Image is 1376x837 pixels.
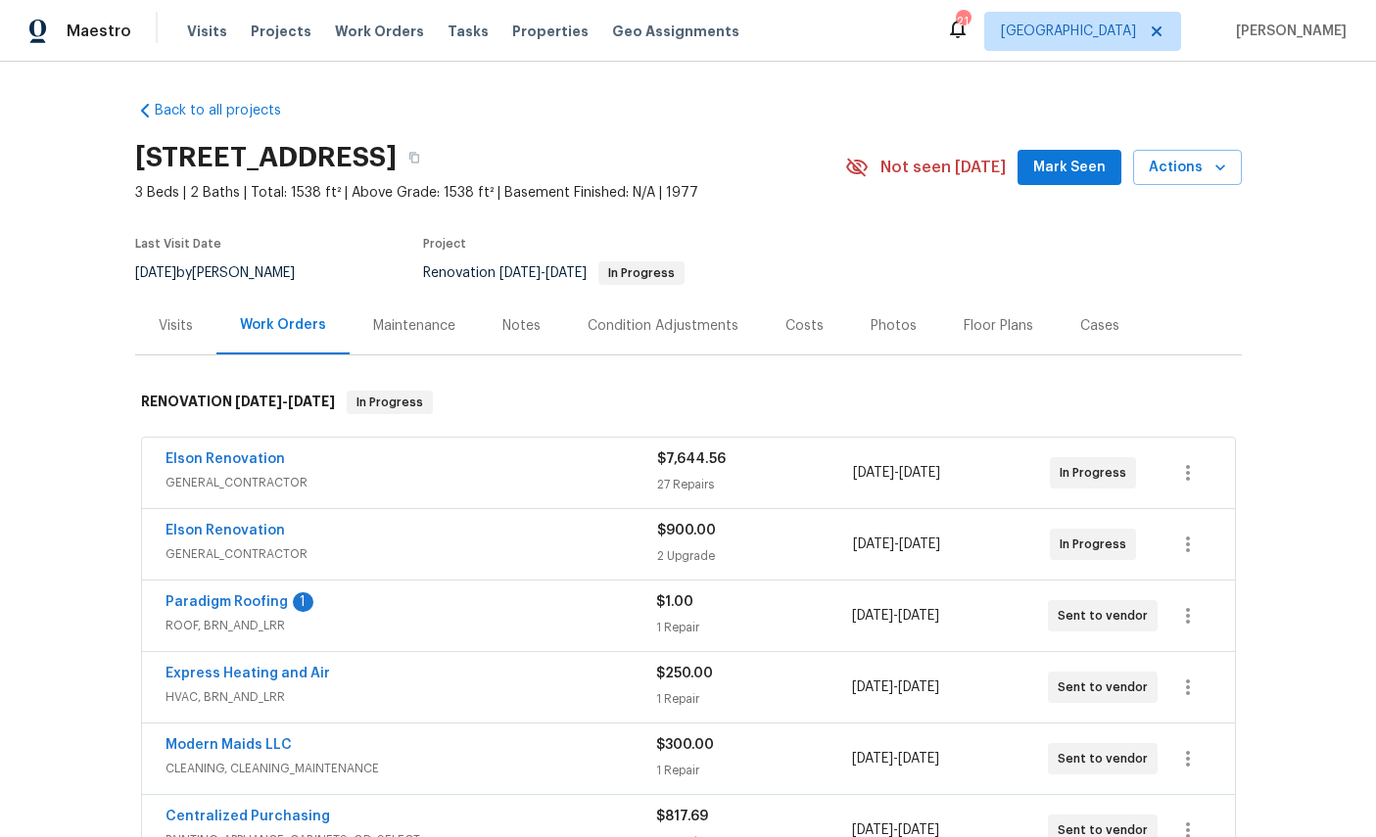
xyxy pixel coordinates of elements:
[373,316,455,336] div: Maintenance
[600,267,683,279] span: In Progress
[251,22,311,41] span: Projects
[135,101,323,120] a: Back to all projects
[397,140,432,175] button: Copy Address
[588,316,738,336] div: Condition Adjustments
[656,689,852,709] div: 1 Repair
[852,749,939,768] span: -
[656,810,708,823] span: $817.69
[349,393,431,412] span: In Progress
[166,473,657,492] span: GENERAL_CONTRACTOR
[1058,606,1156,626] span: Sent to vendor
[166,759,656,778] span: CLEANING, CLEANING_MAINTENANCE
[1133,150,1242,186] button: Actions
[1033,156,1106,180] span: Mark Seen
[1060,535,1134,554] span: In Progress
[656,761,852,780] div: 1 Repair
[1001,22,1136,41] span: [GEOGRAPHIC_DATA]
[956,12,970,31] div: 21
[166,544,657,564] span: GENERAL_CONTRACTOR
[1080,316,1119,336] div: Cases
[235,395,335,408] span: -
[166,595,288,609] a: Paradigm Roofing
[235,395,282,408] span: [DATE]
[499,266,541,280] span: [DATE]
[448,24,489,38] span: Tasks
[657,475,854,494] div: 27 Repairs
[852,823,893,837] span: [DATE]
[899,466,940,480] span: [DATE]
[853,463,940,483] span: -
[1060,463,1134,483] span: In Progress
[1149,156,1226,180] span: Actions
[166,687,656,707] span: HVAC, BRN_AND_LRR
[1058,749,1156,768] span: Sent to vendor
[785,316,824,336] div: Costs
[502,316,541,336] div: Notes
[141,391,335,414] h6: RENOVATION
[853,466,894,480] span: [DATE]
[657,524,716,537] span: $900.00
[135,371,1242,434] div: RENOVATION [DATE]-[DATE]In Progress
[166,738,292,752] a: Modern Maids LLC
[656,738,714,752] span: $300.00
[853,535,940,554] span: -
[1058,677,1156,697] span: Sent to vendor
[899,537,940,551] span: [DATE]
[898,752,939,766] span: [DATE]
[187,22,227,41] span: Visits
[166,810,330,823] a: Centralized Purchasing
[512,22,589,41] span: Properties
[67,22,131,41] span: Maestro
[657,546,854,566] div: 2 Upgrade
[135,266,176,280] span: [DATE]
[546,266,587,280] span: [DATE]
[852,609,893,623] span: [DATE]
[853,537,894,551] span: [DATE]
[135,183,845,203] span: 3 Beds | 2 Baths | Total: 1538 ft² | Above Grade: 1538 ft² | Basement Finished: N/A | 1977
[166,524,285,537] a: Elson Renovation
[423,238,466,250] span: Project
[1228,22,1347,41] span: [PERSON_NAME]
[964,316,1033,336] div: Floor Plans
[898,609,939,623] span: [DATE]
[656,618,852,637] div: 1 Repair
[612,22,739,41] span: Geo Assignments
[240,315,326,335] div: Work Orders
[166,667,330,680] a: Express Heating and Air
[852,752,893,766] span: [DATE]
[656,595,693,609] span: $1.00
[135,148,397,167] h2: [STREET_ADDRESS]
[656,667,713,680] span: $250.00
[135,261,318,285] div: by [PERSON_NAME]
[898,680,939,694] span: [DATE]
[871,316,917,336] div: Photos
[159,316,193,336] div: Visits
[135,238,221,250] span: Last Visit Date
[898,823,939,837] span: [DATE]
[423,266,685,280] span: Renovation
[852,677,939,697] span: -
[499,266,587,280] span: -
[166,452,285,466] a: Elson Renovation
[852,680,893,694] span: [DATE]
[335,22,424,41] span: Work Orders
[293,592,313,612] div: 1
[852,606,939,626] span: -
[657,452,726,466] span: $7,644.56
[880,158,1006,177] span: Not seen [DATE]
[1018,150,1121,186] button: Mark Seen
[288,395,335,408] span: [DATE]
[166,616,656,635] span: ROOF, BRN_AND_LRR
